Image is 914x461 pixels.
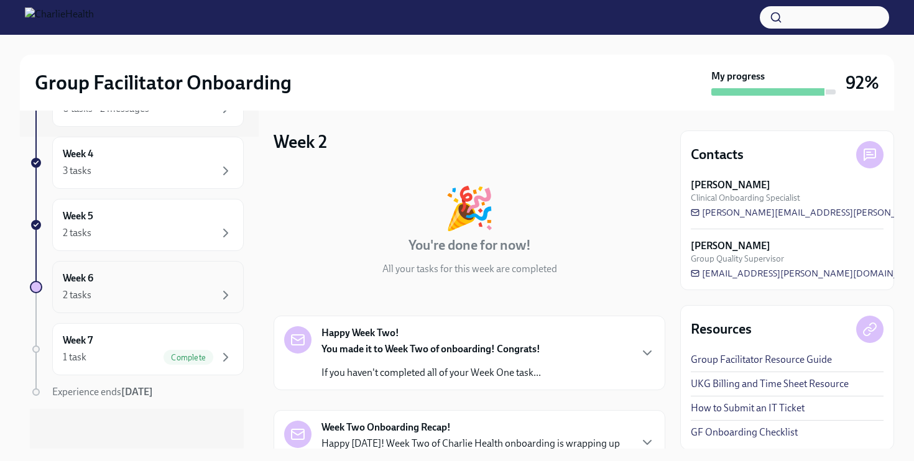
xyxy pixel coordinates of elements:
img: CharlieHealth [25,7,94,27]
strong: [PERSON_NAME] [691,178,770,192]
span: Clinical Onboarding Specialist [691,192,800,204]
a: Week 62 tasks [30,261,244,313]
strong: [DATE] [121,386,153,398]
h6: Week 5 [63,209,93,223]
strong: My progress [711,70,765,83]
h2: Group Facilitator Onboarding [35,70,292,95]
h4: Resources [691,320,752,339]
span: Group Quality Supervisor [691,253,784,265]
h3: Week 2 [274,130,327,153]
p: If you haven't completed all of your Week One task... [321,366,541,380]
span: Experience ends [52,386,153,398]
a: UKG Billing and Time Sheet Resource [691,377,849,391]
h6: Week 6 [63,272,93,285]
a: GF Onboarding Checklist [691,426,798,439]
div: 1 task [63,350,86,364]
a: How to Submit an IT Ticket [691,401,805,415]
div: 🎉 [444,188,495,229]
div: 2 tasks [63,226,91,240]
a: Week 71 taskComplete [30,323,244,375]
h6: Week 4 [63,147,93,161]
p: All your tasks for this week are completed [382,262,557,276]
h4: Contacts [691,145,744,164]
strong: Week Two Onboarding Recap! [321,421,451,434]
h4: You're done for now! [409,236,531,255]
strong: You made it to Week Two of onboarding! Congrats! [321,343,540,355]
strong: Happy Week Two! [321,326,399,340]
a: Week 52 tasks [30,199,244,251]
div: 2 tasks [63,288,91,302]
h3: 92% [846,71,879,94]
span: Complete [164,353,213,362]
a: Week 43 tasks [30,137,244,189]
strong: [PERSON_NAME] [691,239,770,253]
a: Group Facilitator Resource Guide [691,353,832,367]
div: 3 tasks [63,164,91,178]
h6: Week 7 [63,334,93,347]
